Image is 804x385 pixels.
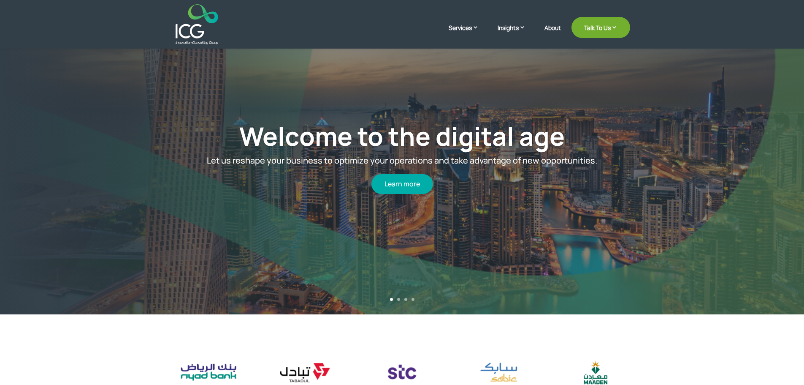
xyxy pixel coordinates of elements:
[371,174,433,194] a: Learn more
[544,25,561,44] a: About
[174,337,630,352] h2: Clients who believed in ICG’s expertise
[207,155,597,166] span: Let us reshape your business to optimize your operations and take advantage of new opportunities.
[411,298,414,301] a: 4
[571,17,630,38] a: Talk To Us
[239,119,565,153] a: Welcome to the digital age
[176,4,218,44] img: ICG
[404,298,407,301] a: 3
[449,23,487,44] a: Services
[498,23,534,44] a: Insights
[390,298,393,301] a: 1
[762,344,804,385] iframe: Chat Widget
[397,298,400,301] a: 2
